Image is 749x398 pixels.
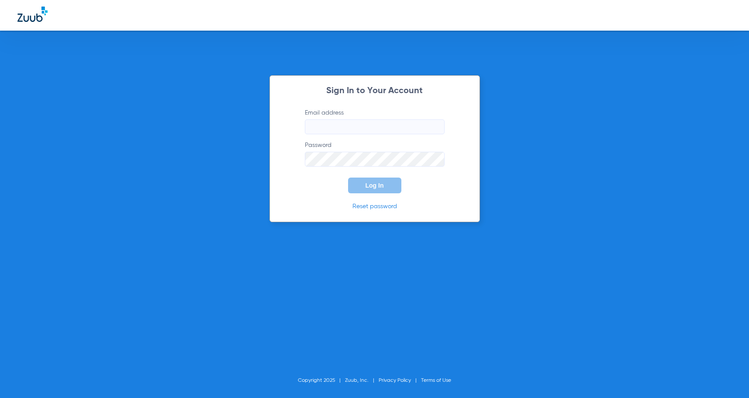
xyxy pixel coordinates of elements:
input: Password [305,152,445,167]
label: Password [305,141,445,167]
h2: Sign In to Your Account [292,87,458,95]
label: Email address [305,108,445,134]
li: Zuub, Inc. [345,376,379,385]
span: Log In [366,182,384,189]
input: Email address [305,119,445,134]
img: Zuub Logo [17,7,48,22]
a: Terms of Use [421,378,451,383]
button: Log In [348,178,401,193]
a: Privacy Policy [379,378,411,383]
a: Reset password [352,203,397,209]
li: Copyright 2025 [298,376,345,385]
